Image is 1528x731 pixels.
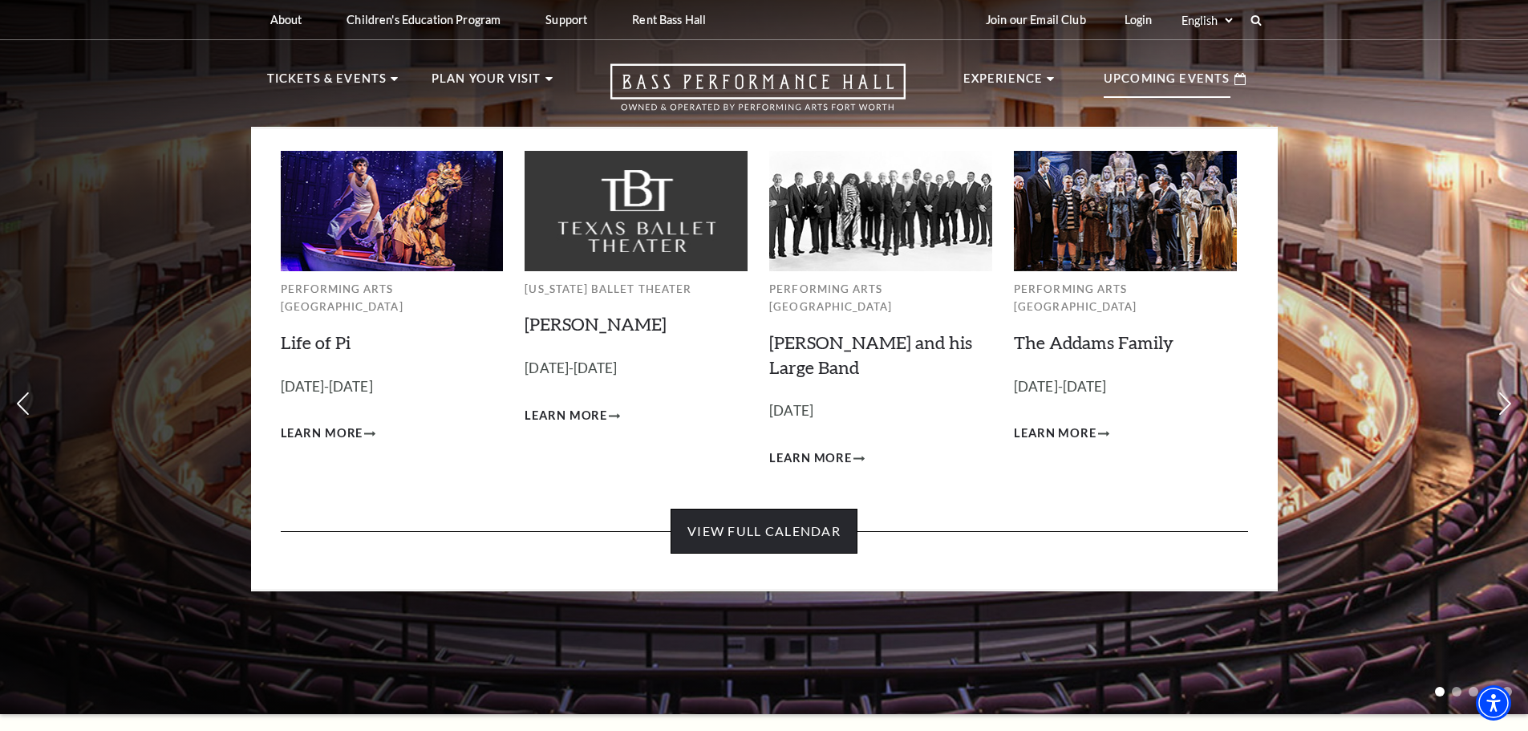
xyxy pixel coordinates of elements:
span: Learn More [525,406,607,426]
p: Performing Arts [GEOGRAPHIC_DATA] [1014,280,1237,316]
span: Learn More [769,449,852,469]
a: The Addams Family [1014,331,1173,353]
p: [DATE]-[DATE] [525,357,748,380]
a: Learn More Peter Pan [525,406,620,426]
p: Performing Arts [GEOGRAPHIC_DATA] [769,280,992,316]
p: [US_STATE] Ballet Theater [525,280,748,298]
select: Select: [1178,13,1235,28]
a: Learn More Life of Pi [281,424,376,444]
p: Upcoming Events [1104,69,1230,98]
a: Open this option [553,63,963,127]
p: Plan Your Visit [432,69,541,98]
a: Life of Pi [281,331,351,353]
div: Accessibility Menu [1476,685,1511,721]
p: Children's Education Program [347,13,501,26]
p: Tickets & Events [267,69,387,98]
img: Performing Arts Fort Worth [281,151,504,270]
p: About [270,13,302,26]
a: Learn More Lyle Lovett and his Large Band [769,449,865,469]
img: Texas Ballet Theater [525,151,748,270]
p: Support [545,13,587,26]
p: Experience [963,69,1044,98]
img: Performing Arts Fort Worth [1014,151,1237,270]
p: [DATE]-[DATE] [281,376,504,399]
span: Learn More [281,424,363,444]
a: [PERSON_NAME] and his Large Band [769,331,972,378]
p: [DATE] [769,400,992,423]
p: Performing Arts [GEOGRAPHIC_DATA] [281,280,504,316]
a: View Full Calendar [671,509,857,554]
img: Performing Arts Fort Worth [769,151,992,270]
span: Learn More [1014,424,1096,444]
p: [DATE]-[DATE] [1014,376,1237,399]
a: Learn More The Addams Family [1014,424,1109,444]
p: Rent Bass Hall [632,13,706,26]
a: [PERSON_NAME] [525,313,667,335]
